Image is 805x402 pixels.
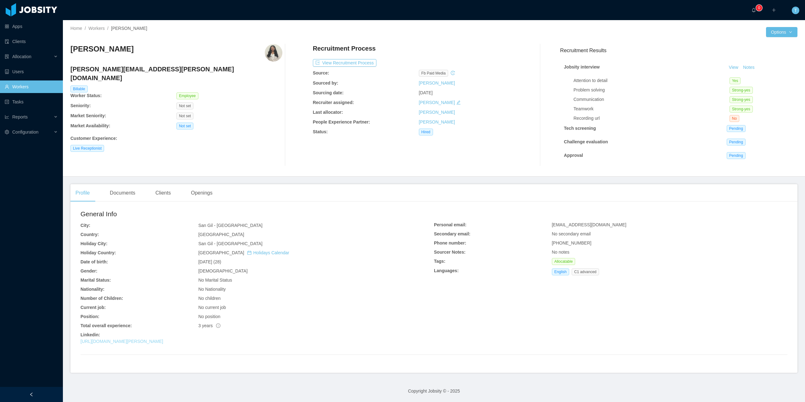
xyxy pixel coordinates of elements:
[419,110,455,115] a: [PERSON_NAME]
[80,323,132,328] b: Total overall experience:
[741,64,757,71] button: Notes
[70,184,95,202] div: Profile
[552,258,575,265] span: Allocatable
[80,332,100,337] b: Linkedin:
[564,139,608,144] strong: Challenge evaluation
[730,96,753,103] span: Strong-yes
[80,209,434,219] h2: General Info
[552,231,591,236] span: No secondary email
[574,96,730,103] div: Communication
[150,184,176,202] div: Clients
[313,80,338,85] b: Sourced by:
[5,80,58,93] a: icon: userWorkers
[247,250,289,255] a: icon: calendarHolidays Calendar
[80,259,108,264] b: Date of birth:
[198,314,220,319] span: No position
[552,222,626,227] span: [EMAIL_ADDRESS][DOMAIN_NAME]
[313,90,344,95] b: Sourcing date:
[70,113,106,118] b: Market Seniority:
[80,241,108,246] b: Holiday City:
[85,26,86,31] span: /
[12,54,31,59] span: Allocation
[198,232,244,237] span: [GEOGRAPHIC_DATA]
[313,110,343,115] b: Last allocator:
[198,305,226,310] span: No current job
[186,184,218,202] div: Openings
[247,251,252,255] i: icon: calendar
[313,129,328,134] b: Status:
[70,26,82,31] a: Home
[216,323,220,328] span: info-circle
[176,102,193,109] span: Not set
[70,65,282,82] h4: [PERSON_NAME][EMAIL_ADDRESS][PERSON_NAME][DOMAIN_NAME]
[198,296,221,301] span: No children
[12,129,38,135] span: Configuration
[451,71,455,75] i: icon: history
[80,287,104,292] b: Nationality:
[80,278,111,283] b: Marital Status:
[265,44,282,62] img: 71aff37b-06bc-4354-966e-155fc156a28d_6809248e92b9c-400w.png
[419,70,448,77] span: fb paid media
[434,231,470,236] b: Secondary email:
[564,64,600,69] strong: Jobsity interview
[176,113,193,119] span: Not set
[198,268,248,273] span: [DEMOGRAPHIC_DATA]
[70,136,117,141] b: Customer Experience :
[434,259,445,264] b: Tags:
[313,44,376,53] h4: Recruitment Process
[727,139,746,146] span: Pending
[552,240,591,245] span: [PHONE_NUMBER]
[574,87,730,93] div: Problem solving
[198,241,263,246] span: San Gil - [GEOGRAPHIC_DATA]
[574,77,730,84] div: Attention to detail
[105,184,140,202] div: Documents
[313,100,354,105] b: Recruiter assigned:
[198,278,232,283] span: No Marital Status
[70,44,134,54] h3: [PERSON_NAME]
[12,114,28,119] span: Reports
[574,106,730,112] div: Teamwork
[730,106,753,113] span: Strong-yes
[772,8,776,12] i: icon: plus
[198,287,226,292] span: No Nationality
[434,250,465,255] b: Sourcer Notes:
[572,268,599,275] span: C1 advanced
[313,60,376,65] a: icon: exportView Recruitment Process
[419,100,455,105] a: [PERSON_NAME]
[70,145,104,152] span: Live Receptionist
[5,20,58,33] a: icon: appstoreApps
[434,268,459,273] b: Languages:
[434,240,466,245] b: Phone number:
[552,268,569,275] span: English
[727,65,741,70] a: View
[80,296,123,301] b: Number of Children:
[552,250,569,255] span: No notes
[5,35,58,48] a: icon: auditClients
[176,123,193,129] span: Not set
[766,27,797,37] button: Optionsicon: down
[70,123,110,128] b: Market Availability:
[80,305,106,310] b: Current job:
[80,314,99,319] b: Position:
[313,119,370,124] b: People Experience Partner:
[564,126,596,131] strong: Tech screening
[111,26,147,31] span: [PERSON_NAME]
[198,250,289,255] span: [GEOGRAPHIC_DATA]
[564,153,583,158] strong: Approval
[80,232,99,237] b: Country:
[313,70,329,75] b: Source:
[5,65,58,78] a: icon: robotUsers
[5,115,9,119] i: icon: line-chart
[456,100,461,105] i: icon: edit
[419,80,455,85] a: [PERSON_NAME]
[198,259,221,264] span: [DATE] (28)
[419,129,433,135] span: Hired
[419,119,455,124] a: [PERSON_NAME]
[70,103,91,108] b: Seniority:
[80,339,163,344] a: [URL][DOMAIN_NAME][PERSON_NAME]
[313,59,376,67] button: icon: exportView Recruitment Process
[794,7,797,14] span: T
[752,8,756,12] i: icon: bell
[176,92,198,99] span: Employee
[5,96,58,108] a: icon: profileTasks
